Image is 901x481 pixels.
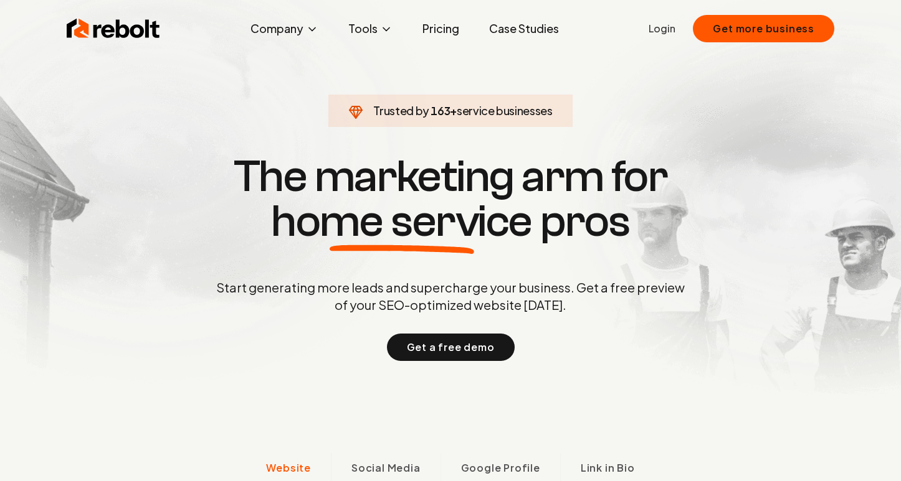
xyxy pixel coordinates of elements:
[214,279,687,314] p: Start generating more leads and supercharge your business. Get a free preview of your SEO-optimiz...
[693,15,834,42] button: Get more business
[271,199,532,244] span: home service
[461,460,540,475] span: Google Profile
[450,103,457,118] span: +
[649,21,675,36] a: Login
[457,103,553,118] span: service businesses
[338,16,403,41] button: Tools
[479,16,569,41] a: Case Studies
[581,460,635,475] span: Link in Bio
[351,460,421,475] span: Social Media
[67,16,160,41] img: Rebolt Logo
[241,16,328,41] button: Company
[266,460,311,475] span: Website
[373,103,429,118] span: Trusted by
[431,102,450,119] span: 163
[151,154,750,244] h1: The marketing arm for pros
[387,334,515,361] button: Get a free demo
[412,16,469,41] a: Pricing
